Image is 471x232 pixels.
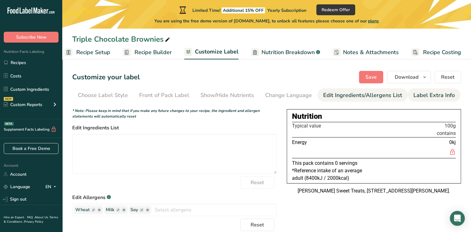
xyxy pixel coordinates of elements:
[316,4,355,15] button: Redeem Offer
[359,71,383,83] button: Save
[130,206,138,213] span: Soy
[240,219,274,231] button: Reset
[332,45,399,59] a: Notes & Attachments
[72,34,171,45] div: Triple Chocolate Brownies
[251,179,264,186] span: Reset
[184,45,238,60] a: Customize Label
[261,48,315,57] span: Nutrition Breakdown
[365,73,377,81] span: Save
[178,6,306,14] div: Limited Time!
[322,7,350,13] span: Redeem Offer
[251,45,320,59] a: Nutrition Breakdown
[292,137,335,148] td: Energy
[139,91,189,100] div: Front of Pack Label
[72,72,140,82] h1: Customize your label
[72,108,260,119] i: * Note: Please keep in mind that if you make any future changes to your recipe, the ingredient an...
[35,215,49,220] a: About Us .
[78,91,128,100] div: Choose Label Style
[450,211,465,226] div: Open Intercom Messenger
[240,176,274,189] button: Reset
[423,48,461,57] span: Recipe Costing
[24,220,43,224] a: Privacy Policy
[222,7,265,13] span: Additional 15% OFF
[435,71,461,83] button: Reset
[251,221,264,229] span: Reset
[411,45,461,59] a: Recipe Costing
[123,45,172,59] a: Recipe Builder
[45,183,59,191] div: EN
[76,48,110,57] span: Recipe Setup
[4,122,14,126] div: BETA
[4,101,42,108] div: Custom Reports
[134,48,172,57] span: Recipe Builder
[287,187,461,195] div: [PERSON_NAME] Sweet Treats, [STREET_ADDRESS][PERSON_NAME].
[72,124,277,132] label: Edit Ingredients List
[343,48,399,57] span: Notes & Attachments
[441,73,455,81] span: Reset
[72,194,277,201] label: Edit Allergens
[292,122,335,137] th: Typical value
[387,71,431,83] button: Download
[4,215,26,220] a: Hire an Expert .
[292,160,456,167] p: This pack contains 0 servings
[265,91,312,100] div: Change Language
[154,18,379,24] span: You are using the free demo version of [DOMAIN_NAME], to unlock all features please choose one of...
[27,215,35,220] a: FAQ .
[413,91,455,100] div: Label Extra Info
[16,34,46,40] span: Subscribe Now
[195,48,238,56] span: Customize Label
[395,73,418,81] span: Download
[323,91,402,100] div: Edit Ingredients/Allergens List
[200,91,254,100] div: Show/Hide Nutrients
[64,45,110,59] a: Recipe Setup
[4,143,59,154] a: Book a Free Demo
[335,122,456,137] th: 100g contains
[368,18,379,24] span: plans
[4,32,59,43] button: Subscribe Now
[449,139,456,145] span: 0kj
[151,205,276,215] input: Select allergens
[4,215,58,224] a: Terms & Conditions .
[292,168,362,181] span: *Reference intake of an average adult (8400kJ / 2000kcal)
[4,97,13,101] div: NEW
[267,7,306,13] span: Yearly Subscription
[4,181,30,192] a: Language
[106,206,114,213] span: Milk
[292,111,456,122] div: Nutrition
[75,206,90,213] span: Wheat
